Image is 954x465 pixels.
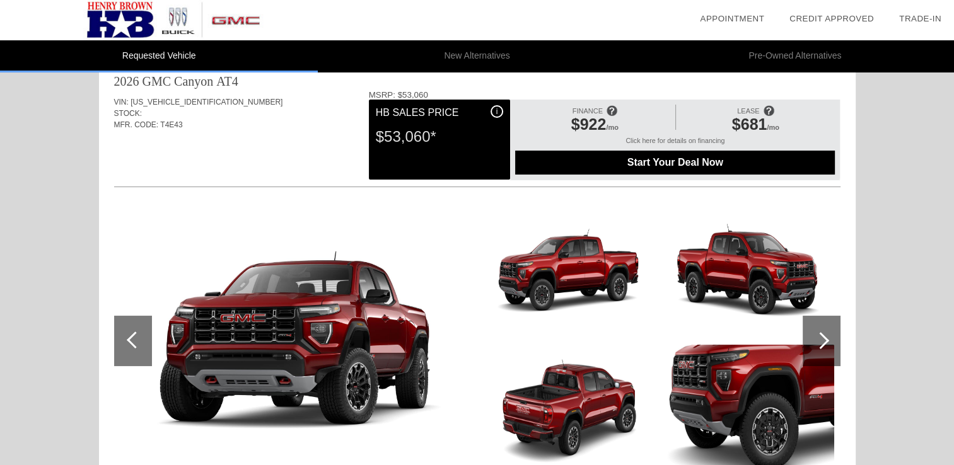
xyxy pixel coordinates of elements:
span: MFR. CODE: [114,120,159,129]
img: 2.jpg [481,207,654,337]
li: Pre-Owned Alternatives [636,40,954,72]
img: 1.jpg [114,241,472,442]
span: $681 [732,115,767,133]
a: Appointment [700,14,764,23]
span: T4E43 [160,120,182,129]
span: i [496,107,498,116]
div: $53,060* [376,120,503,153]
span: VIN: [114,98,129,106]
li: New Alternatives [318,40,636,72]
span: LEASE [737,107,759,115]
div: HB Sales Price [376,105,503,120]
div: /mo [682,115,829,137]
div: Quoted on [DATE] 3:21:07 PM [114,149,841,169]
span: Start Your Deal Now [531,157,819,168]
div: Click here for details on financing [515,137,835,151]
a: Credit Approved [789,14,874,23]
span: [US_VEHICLE_IDENTIFICATION_NUMBER] [131,98,282,106]
div: MSRP: $53,060 [369,90,841,100]
span: $922 [571,115,607,133]
img: 4.jpg [661,207,834,337]
a: Trade-In [899,14,941,23]
div: /mo [521,115,668,137]
span: FINANCE [573,107,603,115]
span: STOCK: [114,109,142,118]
